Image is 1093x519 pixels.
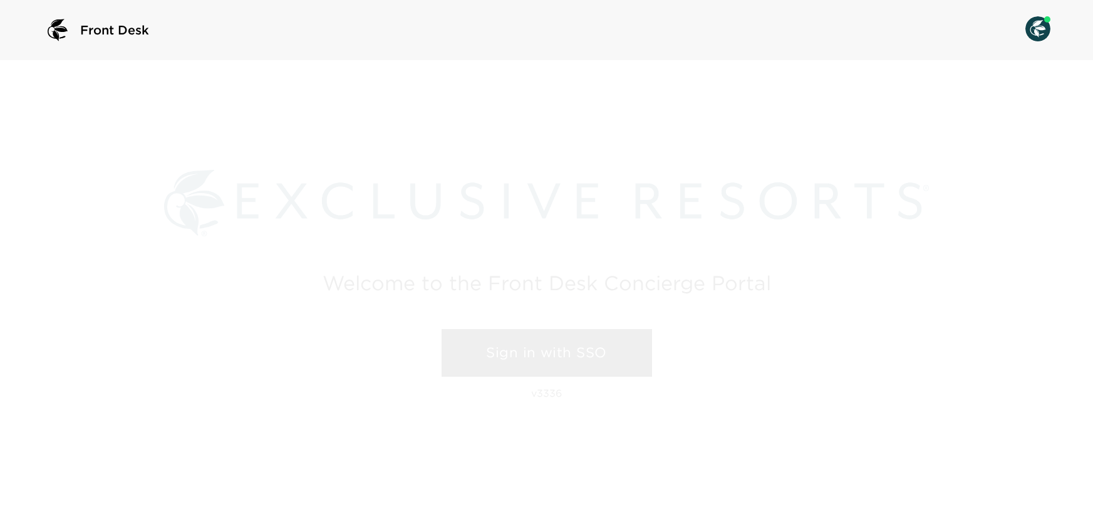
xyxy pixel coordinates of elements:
[43,15,73,45] img: logo
[164,170,930,236] img: Exclusive Resorts logo
[442,329,652,377] a: Sign in with SSO
[531,387,562,399] p: v3336
[323,273,771,293] h2: Welcome to the Front Desk Concierge Portal
[1025,16,1050,41] img: User
[80,21,149,39] span: Front Desk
